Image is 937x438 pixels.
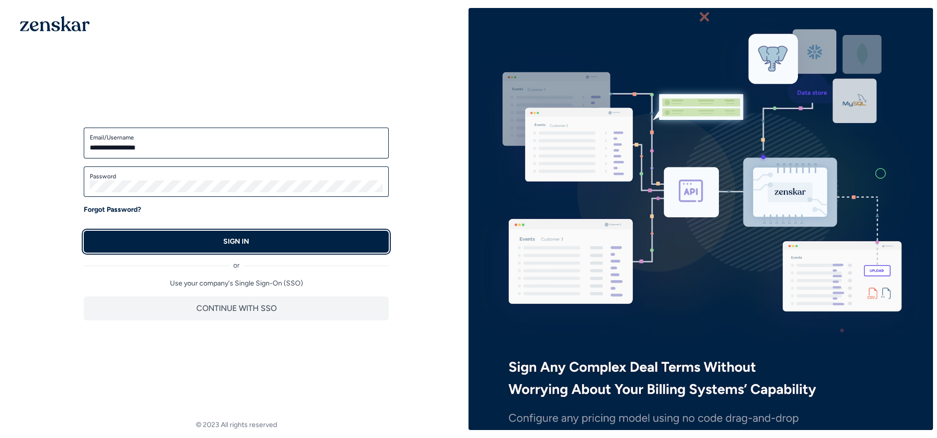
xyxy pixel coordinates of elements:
img: 1OGAJ2xQqyY4LXKgY66KYq0eOWRCkrZdAb3gUhuVAqdWPZE9SRJmCz+oDMSn4zDLXe31Ii730ItAGKgCKgCCgCikA4Av8PJUP... [20,16,90,31]
div: or [84,253,389,271]
label: Password [90,172,383,180]
p: SIGN IN [223,237,249,247]
a: Forgot Password? [84,205,141,215]
footer: © 2023 All rights reserved [4,420,468,430]
button: SIGN IN [84,231,389,253]
label: Email/Username [90,134,383,142]
button: CONTINUE WITH SSO [84,296,389,320]
p: Use your company's Single Sign-On (SSO) [84,279,389,289]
